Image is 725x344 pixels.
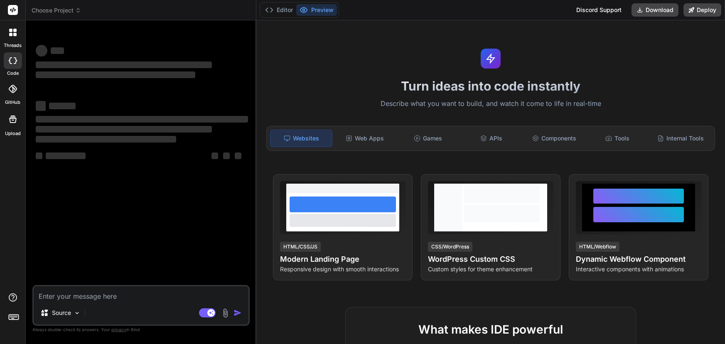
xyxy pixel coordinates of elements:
[36,61,212,68] span: ‌
[571,3,627,17] div: Discord Support
[280,265,406,273] p: Responsive design with smooth interactions
[36,136,176,143] span: ‌
[523,130,585,147] div: Components
[280,242,321,252] div: HTML/CSS/JS
[233,309,242,317] img: icon
[51,47,64,54] span: ‌
[36,126,212,133] span: ‌
[460,130,522,147] div: APIs
[270,130,332,147] div: Websites
[4,42,22,49] label: threads
[52,309,71,317] p: Source
[650,130,711,147] div: Internal Tools
[587,130,648,147] div: Tools
[576,242,619,252] div: HTML/Webflow
[261,98,720,109] p: Describe what you want to build, and watch it come to life in real-time
[223,152,230,159] span: ‌
[296,4,337,16] button: Preview
[576,265,701,273] p: Interactive components with animations
[576,253,701,265] h4: Dynamic Webflow Component
[32,326,250,334] p: Always double-check its answers. Your in Bind
[683,3,721,17] button: Deploy
[36,71,195,78] span: ‌
[334,130,396,147] div: Web Apps
[36,101,46,111] span: ‌
[74,310,81,317] img: Pick Models
[36,45,47,57] span: ‌
[280,253,406,265] h4: Modern Landing Page
[32,6,81,15] span: Choose Project
[359,321,622,338] h2: What makes IDE powerful
[5,99,20,106] label: GitHub
[397,130,459,147] div: Games
[262,4,296,16] button: Editor
[632,3,678,17] button: Download
[428,253,553,265] h4: WordPress Custom CSS
[36,152,42,159] span: ‌
[7,70,19,77] label: code
[428,242,472,252] div: CSS/WordPress
[211,152,218,159] span: ‌
[49,103,76,109] span: ‌
[5,130,21,137] label: Upload
[36,116,248,123] span: ‌
[46,152,86,159] span: ‌
[428,265,553,273] p: Custom styles for theme enhancement
[261,79,720,93] h1: Turn ideas into code instantly
[221,308,230,318] img: attachment
[111,327,126,332] span: privacy
[235,152,241,159] span: ‌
